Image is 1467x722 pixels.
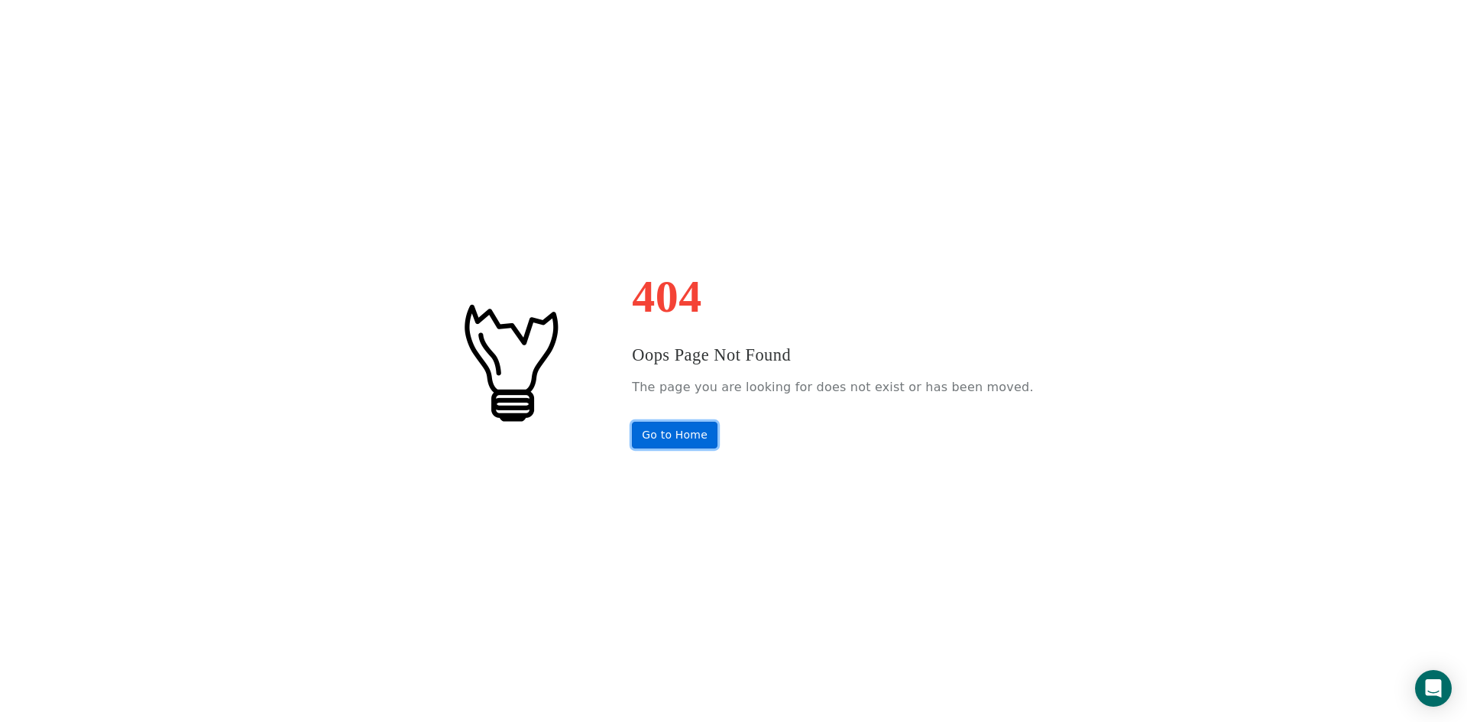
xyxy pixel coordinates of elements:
[1415,670,1452,707] div: Open Intercom Messenger
[632,342,1033,368] h3: Oops Page Not Found
[433,285,586,438] img: #
[632,274,1033,319] h1: 404
[632,422,717,448] a: Go to Home
[632,376,1033,399] p: The page you are looking for does not exist or has been moved.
